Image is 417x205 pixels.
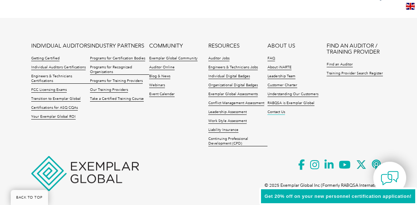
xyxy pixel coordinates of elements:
a: Individual Auditors Certifications [31,65,86,70]
a: Individual Digital Badges [208,74,250,79]
a: Conflict Management Assessment [208,101,264,106]
a: Auditor Online [149,65,175,70]
a: FIND AN AUDITOR / TRAINING PROVIDER [327,43,386,55]
a: Customer Charter [267,83,297,88]
a: INDUSTRY PARTNERS [90,43,144,49]
a: Liability Insurance [208,128,238,133]
a: RABQSA is Exemplar Global [267,101,314,106]
span: Get 20% off on your new personnel certification application! [265,194,412,199]
a: Find an Auditor [327,62,353,67]
a: Engineers & Technicians Certifications [31,74,90,84]
a: Getting Certified [31,56,60,61]
a: Certifications for ASQ CQAs [31,106,78,111]
a: Leadership Team [267,74,295,79]
a: Contact Us [267,110,285,115]
a: Transition to Exemplar Global [31,97,81,102]
a: Programs for Recognized Organizations [90,65,149,75]
a: Our Training Providers [90,88,128,93]
a: RESOURCES [208,43,240,49]
a: Engineers & Technicians Jobs [208,65,258,70]
img: contact-chat.png [381,169,399,187]
a: Auditor Jobs [208,56,229,61]
a: Event Calendar [149,92,175,97]
a: Organizational Digital Badges [208,83,258,88]
a: FAQ [267,56,275,61]
a: Programs for Training Providers [90,79,143,84]
a: Exemplar Global Community [149,56,198,61]
p: © 2025 Exemplar Global Inc (Formerly RABQSA International). [265,181,386,189]
a: Your Exemplar Global ROI [31,114,76,119]
a: Leadership Assessment [208,110,247,115]
a: ABOUT US [267,43,295,49]
a: Understanding Our Customers [267,92,318,97]
a: BACK TO TOP [11,190,48,205]
a: COMMUNITY [149,43,183,49]
a: Exemplar Global Assessments [208,92,258,97]
a: Work Style Assessment [208,119,247,124]
a: Training Provider Search Register [327,71,383,76]
img: en [406,3,415,10]
a: About iNARTE [267,65,292,70]
a: Continuing Professional Development (CPD) [208,137,267,146]
a: Blog & News [149,74,170,79]
a: Webinars [149,83,165,88]
a: Take a Certified Training Course [90,97,144,102]
a: INDIVIDUAL AUDITORS [31,43,90,49]
a: FCC Licensing Exams [31,88,67,93]
img: Exemplar Global [31,156,139,191]
a: Programs for Certification Bodies [90,56,145,61]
